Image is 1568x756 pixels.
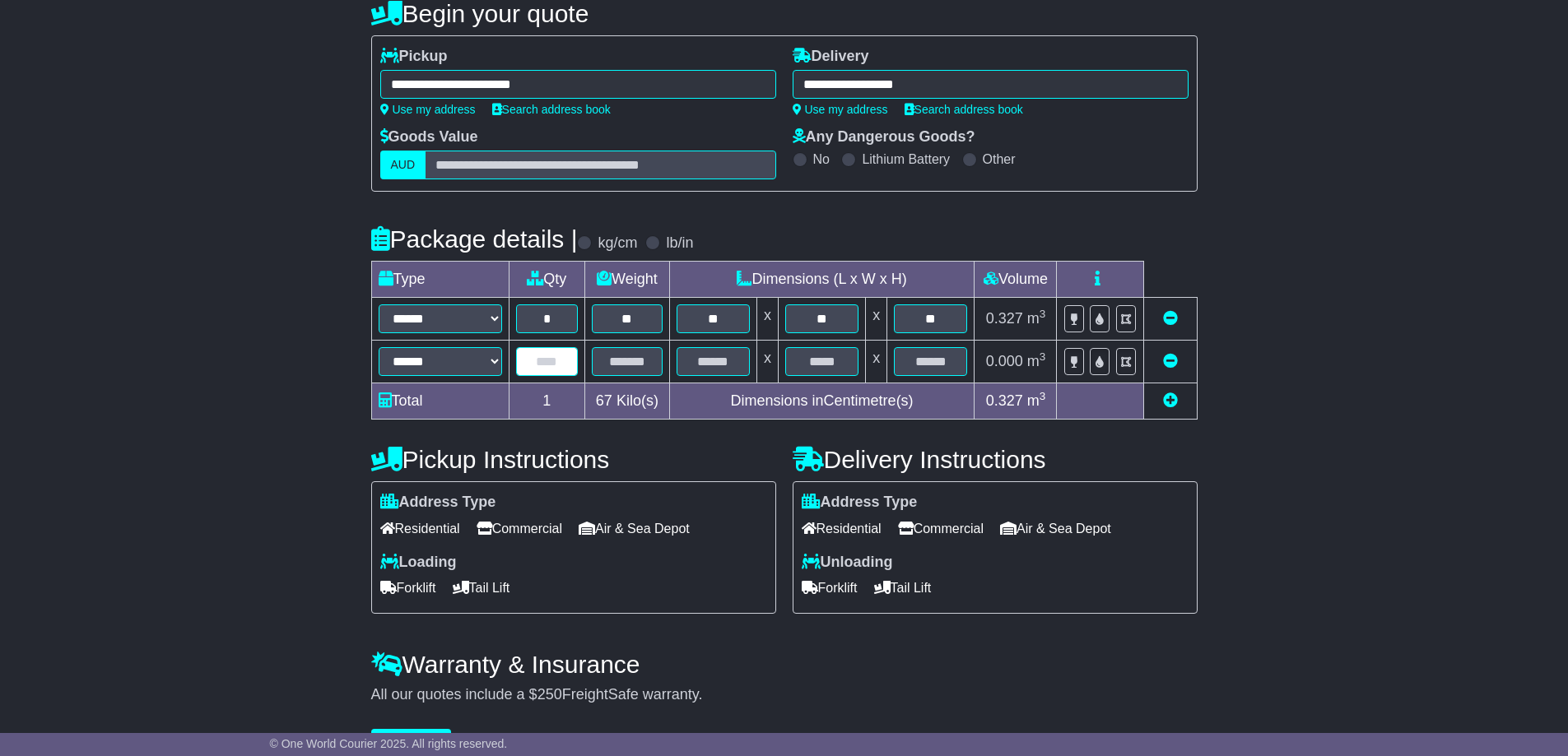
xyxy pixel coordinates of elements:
[666,234,693,253] label: lb/in
[371,651,1198,678] h4: Warranty & Insurance
[1027,392,1046,409] span: m
[802,554,893,572] label: Unloading
[874,575,932,601] span: Tail Lift
[509,383,585,420] td: 1
[380,48,448,66] label: Pickup
[793,48,869,66] label: Delivery
[453,575,510,601] span: Tail Lift
[802,516,882,541] span: Residential
[1163,392,1178,409] a: Add new item
[477,516,562,541] span: Commercial
[380,128,478,146] label: Goods Value
[380,494,496,512] label: Address Type
[793,103,888,116] a: Use my address
[862,151,950,167] label: Lithium Battery
[380,516,460,541] span: Residential
[585,383,670,420] td: Kilo(s)
[371,225,578,253] h4: Package details |
[371,383,509,420] td: Total
[983,151,1016,167] label: Other
[371,686,1198,704] div: All our quotes include a $ FreightSafe warranty.
[380,151,426,179] label: AUD
[756,298,778,341] td: x
[492,103,611,116] a: Search address book
[866,298,887,341] td: x
[866,341,887,383] td: x
[579,516,690,541] span: Air & Sea Depot
[813,151,830,167] label: No
[802,575,858,601] span: Forklift
[596,392,612,409] span: 67
[1040,350,1046,363] sup: 3
[537,686,562,703] span: 250
[1027,310,1046,327] span: m
[1163,353,1178,369] a: Remove this item
[1000,516,1111,541] span: Air & Sea Depot
[793,128,975,146] label: Any Dangerous Goods?
[669,383,975,420] td: Dimensions in Centimetre(s)
[509,262,585,298] td: Qty
[380,575,436,601] span: Forklift
[793,446,1198,473] h4: Delivery Instructions
[1040,390,1046,402] sup: 3
[669,262,975,298] td: Dimensions (L x W x H)
[986,353,1023,369] span: 0.000
[371,262,509,298] td: Type
[975,262,1057,298] td: Volume
[371,446,776,473] h4: Pickup Instructions
[905,103,1023,116] a: Search address book
[270,737,508,750] span: © One World Courier 2025. All rights reserved.
[380,554,457,572] label: Loading
[1027,353,1046,369] span: m
[380,103,476,116] a: Use my address
[1040,308,1046,320] sup: 3
[598,234,637,253] label: kg/cm
[898,516,984,541] span: Commercial
[802,494,918,512] label: Address Type
[756,341,778,383] td: x
[986,392,1023,409] span: 0.327
[585,262,670,298] td: Weight
[986,310,1023,327] span: 0.327
[1163,310,1178,327] a: Remove this item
